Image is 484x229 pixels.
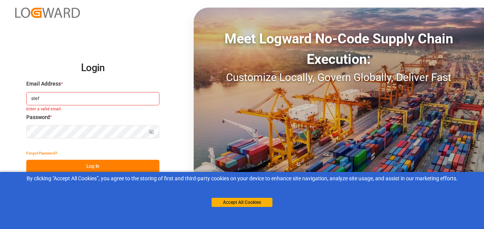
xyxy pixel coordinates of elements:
div: Customize Locally, Govern Globally, Deliver Fast [194,70,484,86]
span: Email Address [26,80,61,88]
small: Enter a valid email. [26,107,159,113]
div: By clicking "Accept All Cookies”, you agree to the storing of first and third-party cookies on yo... [5,175,479,183]
button: Forgot Password? [26,146,57,160]
h2: Login [26,56,159,80]
button: Accept All Cookies [212,198,272,207]
button: Log In [26,160,159,173]
input: Enter your email [26,92,159,105]
div: Meet Logward No-Code Supply Chain Execution: [194,29,484,70]
span: Password [26,113,50,121]
img: Logward_new_orange.png [15,8,80,18]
